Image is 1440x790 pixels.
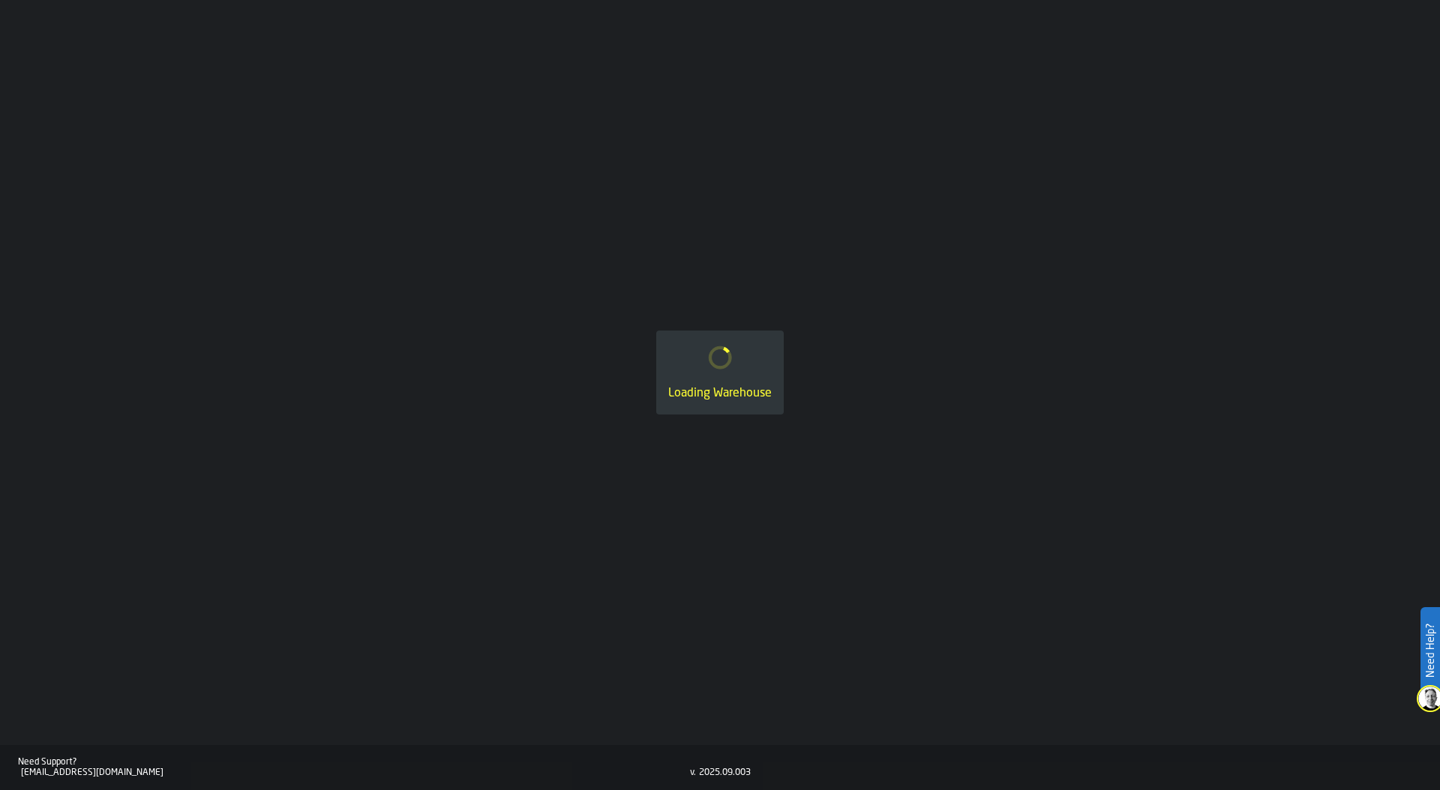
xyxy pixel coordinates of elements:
[699,768,751,778] div: 2025.09.003
[21,768,690,778] div: [EMAIL_ADDRESS][DOMAIN_NAME]
[668,385,772,402] div: Loading Warehouse
[18,757,690,768] div: Need Support?
[1422,609,1438,693] label: Need Help?
[690,768,696,778] div: v.
[18,757,690,778] a: Need Support?[EMAIL_ADDRESS][DOMAIN_NAME]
